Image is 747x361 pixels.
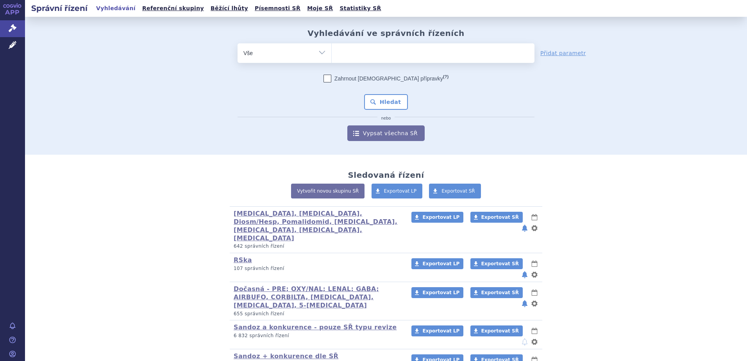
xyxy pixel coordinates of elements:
h2: Vyhledávání ve správních řízeních [307,29,465,38]
a: Exportovat LP [411,287,463,298]
label: Zahrnout [DEMOGRAPHIC_DATA] přípravky [323,75,449,82]
i: nebo [377,116,395,121]
a: Exportovat LP [411,325,463,336]
button: nastavení [531,299,538,308]
span: Exportovat SŘ [481,261,519,266]
button: lhůty [531,326,538,336]
a: Exportovat SŘ [429,184,481,198]
a: Běžící lhůty [208,3,250,14]
span: Exportovat LP [384,188,417,194]
span: Exportovat LP [422,261,459,266]
span: Exportovat LP [422,214,459,220]
a: RSka [234,256,252,264]
span: Exportovat LP [422,328,459,334]
abbr: (?) [443,74,449,79]
a: Exportovat SŘ [470,258,523,269]
button: nastavení [531,270,538,279]
button: lhůty [531,259,538,268]
button: nastavení [531,223,538,233]
button: lhůty [531,213,538,222]
a: [MEDICAL_DATA], [MEDICAL_DATA], Diosm/Hesp, Pomalidomid, [MEDICAL_DATA], [MEDICAL_DATA], [MEDICAL... [234,210,397,241]
span: Exportovat SŘ [441,188,475,194]
button: notifikace [521,337,529,347]
span: Exportovat SŘ [481,290,519,295]
a: Vytvořit novou skupinu SŘ [291,184,365,198]
a: Vyhledávání [94,3,138,14]
a: Exportovat LP [411,212,463,223]
p: 655 správních řízení [234,311,401,317]
a: Sandoz a konkurence - pouze SŘ typu revize [234,323,397,331]
h2: Správní řízení [25,3,94,14]
button: notifikace [521,223,529,233]
a: Přidat parametr [540,49,586,57]
a: Dočasná - PRE; OXY/NAL; LENAL; GABA; AIRBUFO, CORBILTA, [MEDICAL_DATA], [MEDICAL_DATA], 5-[MEDICA... [234,285,379,309]
a: Referenční skupiny [140,3,206,14]
p: 107 správních řízení [234,265,401,272]
a: Sandoz + konkurence dle SŘ [234,352,338,360]
button: nastavení [531,337,538,347]
a: Exportovat SŘ [470,325,523,336]
button: Hledat [364,94,408,110]
p: 642 správních řízení [234,243,401,250]
span: Exportovat LP [422,290,459,295]
button: lhůty [531,288,538,297]
a: Exportovat SŘ [470,287,523,298]
h2: Sledovaná řízení [348,170,424,180]
span: Exportovat SŘ [481,214,519,220]
a: Vypsat všechna SŘ [347,125,425,141]
a: Exportovat LP [372,184,423,198]
a: Exportovat LP [411,258,463,269]
a: Písemnosti SŘ [252,3,303,14]
a: Statistiky SŘ [337,3,383,14]
a: Exportovat SŘ [470,212,523,223]
p: 6 832 správních řízení [234,332,401,339]
a: Moje SŘ [305,3,335,14]
button: notifikace [521,299,529,308]
button: notifikace [521,270,529,279]
span: Exportovat SŘ [481,328,519,334]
